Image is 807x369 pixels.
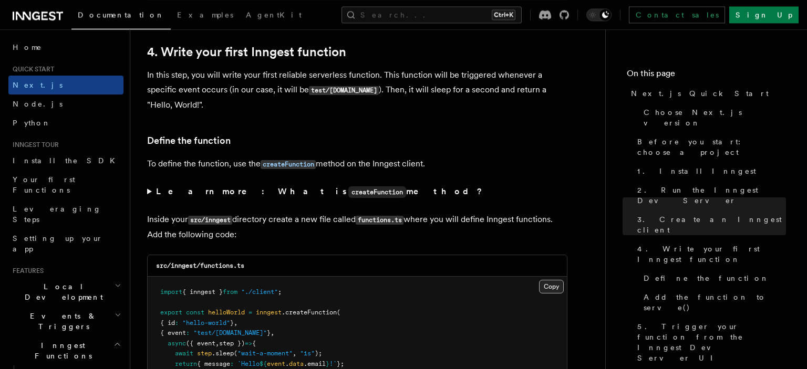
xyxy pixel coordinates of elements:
[13,175,75,194] span: Your first Functions
[156,262,244,269] code: src/inngest/functions.ts
[639,288,786,317] a: Add the function to serve()
[8,311,115,332] span: Events & Triggers
[637,166,756,176] span: 1. Install Inngest
[633,162,786,181] a: 1. Install Inngest
[241,288,278,296] span: "./client"
[348,186,406,198] code: createFunction
[188,216,232,225] code: src/inngest
[193,329,267,336] span: "test/[DOMAIN_NAME]"
[315,350,322,357] span: );
[293,350,296,357] span: ,
[13,42,42,52] span: Home
[182,288,223,296] span: { inngest }
[13,81,63,89] span: Next.js
[246,10,302,19] span: AgentKit
[186,340,215,347] span: ({ event
[260,360,267,367] span: ${
[329,360,337,367] span: !`
[639,103,786,132] a: Choose Next.js version
[13,205,101,224] span: Leveraging Steps
[633,210,786,239] a: 3. Create an Inngest client
[171,3,240,28] a: Examples
[633,132,786,162] a: Before you start: choose a project
[8,281,115,302] span: Local Development
[249,309,252,316] span: =
[78,10,164,19] span: Documentation
[8,229,123,258] a: Setting up your app
[186,329,190,336] span: :
[267,329,271,336] span: }
[8,336,123,365] button: Inngest Functions
[644,107,786,128] span: Choose Next.js version
[282,309,337,316] span: .createFunction
[267,360,285,367] span: event
[261,160,316,169] code: createFunction
[637,136,786,157] span: Before you start: choose a project
[627,67,786,84] h4: On this page
[637,321,786,363] span: 5. Trigger your function from the Inngest Dev Server UI
[342,6,522,23] button: Search...Ctrl+K
[326,360,329,367] span: }
[8,76,123,94] a: Next.js
[644,292,786,313] span: Add the function to serve()
[729,6,799,23] a: Sign Up
[492,9,515,20] kbd: Ctrl+K
[156,186,484,196] strong: Learn more: What is method?
[147,156,567,172] p: To define the function, use the method on the Inngest client.
[13,234,103,253] span: Setting up your app
[223,288,237,296] span: from
[230,360,234,367] span: :
[160,329,186,336] span: { event
[208,309,245,316] span: helloWorld
[175,360,197,367] span: return
[629,6,725,23] a: Contact sales
[256,309,282,316] span: inngest
[356,216,403,225] code: functions.ts
[633,317,786,367] a: 5. Trigger your function from the Inngest Dev Server UI
[245,340,252,347] span: =>
[8,94,123,113] a: Node.js
[631,88,769,99] span: Next.js Quick Start
[8,151,123,170] a: Install the SDK
[289,360,304,367] span: data
[633,181,786,210] a: 2. Run the Inngest Dev Server
[8,141,59,149] span: Inngest tour
[230,319,234,326] span: }
[215,340,219,347] span: ,
[304,360,326,367] span: .email
[147,68,567,112] p: In this step, you will write your first reliable serverless function. This function will be trigg...
[8,38,123,57] a: Home
[160,288,182,296] span: import
[637,214,786,235] span: 3. Create an Inngest client
[637,185,786,206] span: 2. Run the Inngest Dev Server
[237,350,293,357] span: "wait-a-moment"
[8,267,44,275] span: Features
[271,329,274,336] span: ,
[13,100,63,108] span: Node.js
[8,307,123,336] button: Events & Triggers
[13,119,51,127] span: Python
[219,340,245,347] span: step })
[177,10,233,19] span: Examples
[8,113,123,132] a: Python
[186,309,204,316] span: const
[539,280,564,293] button: Copy
[586,8,612,21] button: Toggle dark mode
[212,350,234,357] span: .sleep
[627,84,786,103] a: Next.js Quick Start
[71,3,171,29] a: Documentation
[8,65,54,73] span: Quick start
[182,319,230,326] span: "hello-world"
[337,360,344,367] span: };
[8,199,123,229] a: Leveraging Steps
[160,309,182,316] span: export
[237,360,260,367] span: `Hello
[8,340,113,361] span: Inngest Functions
[337,309,340,316] span: (
[197,350,212,357] span: step
[147,45,346,59] a: 4. Write your first Inngest function
[147,212,567,242] p: Inside your directory create a new file called where you will define Inngest functions. Add the f...
[234,350,237,357] span: (
[13,156,121,165] span: Install the SDK
[285,360,289,367] span: .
